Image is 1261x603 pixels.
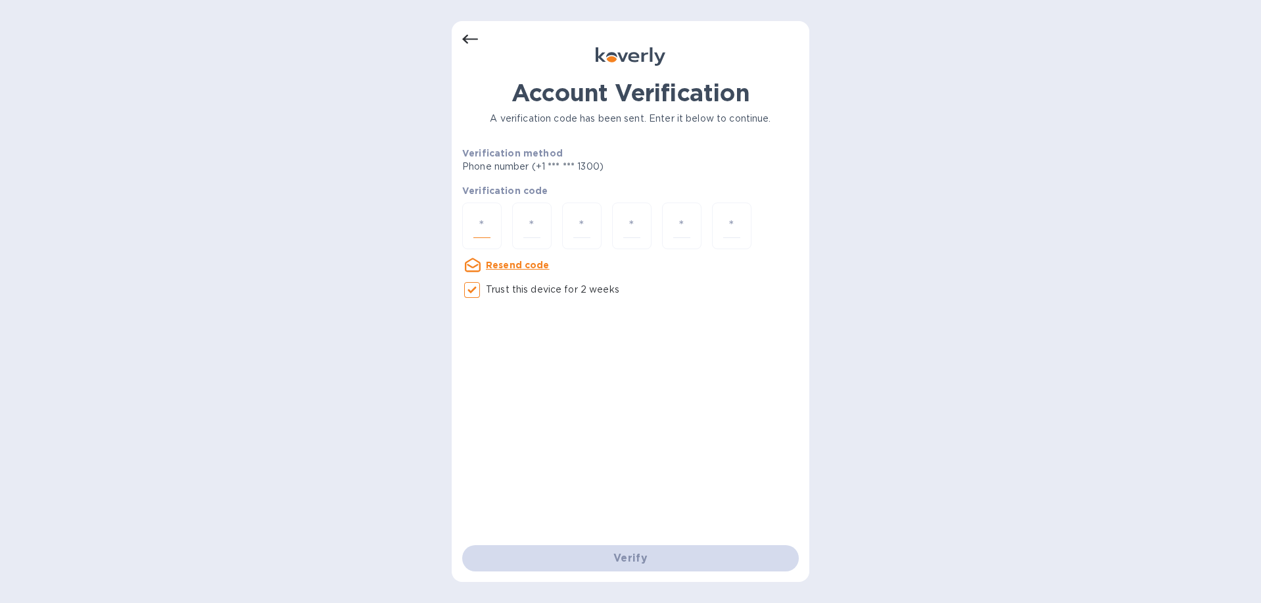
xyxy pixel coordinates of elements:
p: Verification code [462,184,799,197]
h1: Account Verification [462,79,799,107]
b: Verification method [462,148,563,158]
p: Trust this device for 2 weeks [486,283,619,297]
u: Resend code [486,260,550,270]
p: A verification code has been sent. Enter it below to continue. [462,112,799,126]
p: Phone number (+1 *** *** 1300) [462,160,704,174]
